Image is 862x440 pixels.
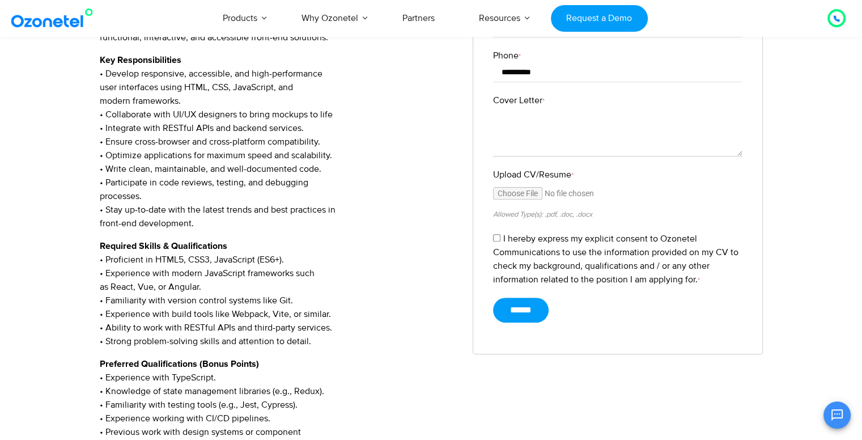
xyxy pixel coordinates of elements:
[823,401,851,429] button: Open chat
[100,53,456,230] p: • Develop responsive, accessible, and high-performance user interfaces using HTML, CSS, JavaScrip...
[493,233,738,285] label: I hereby express my explicit consent to Ozonetel Communications to use the information provided o...
[493,168,742,181] label: Upload CV/Resume
[493,94,742,107] label: Cover Letter
[493,49,742,62] label: Phone
[100,242,227,251] strong: Required Skills & Qualifications
[100,239,456,348] p: • Proficient in HTML5, CSS3, JavaScript (ES6+). • Experience with modern JavaScript frameworks su...
[551,5,648,32] a: Request a Demo
[100,56,181,65] strong: Key Responsibilities
[100,359,259,369] strong: Preferred Qualifications (Bonus Points)
[493,210,592,219] small: Allowed Type(s): .pdf, .doc, .docx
